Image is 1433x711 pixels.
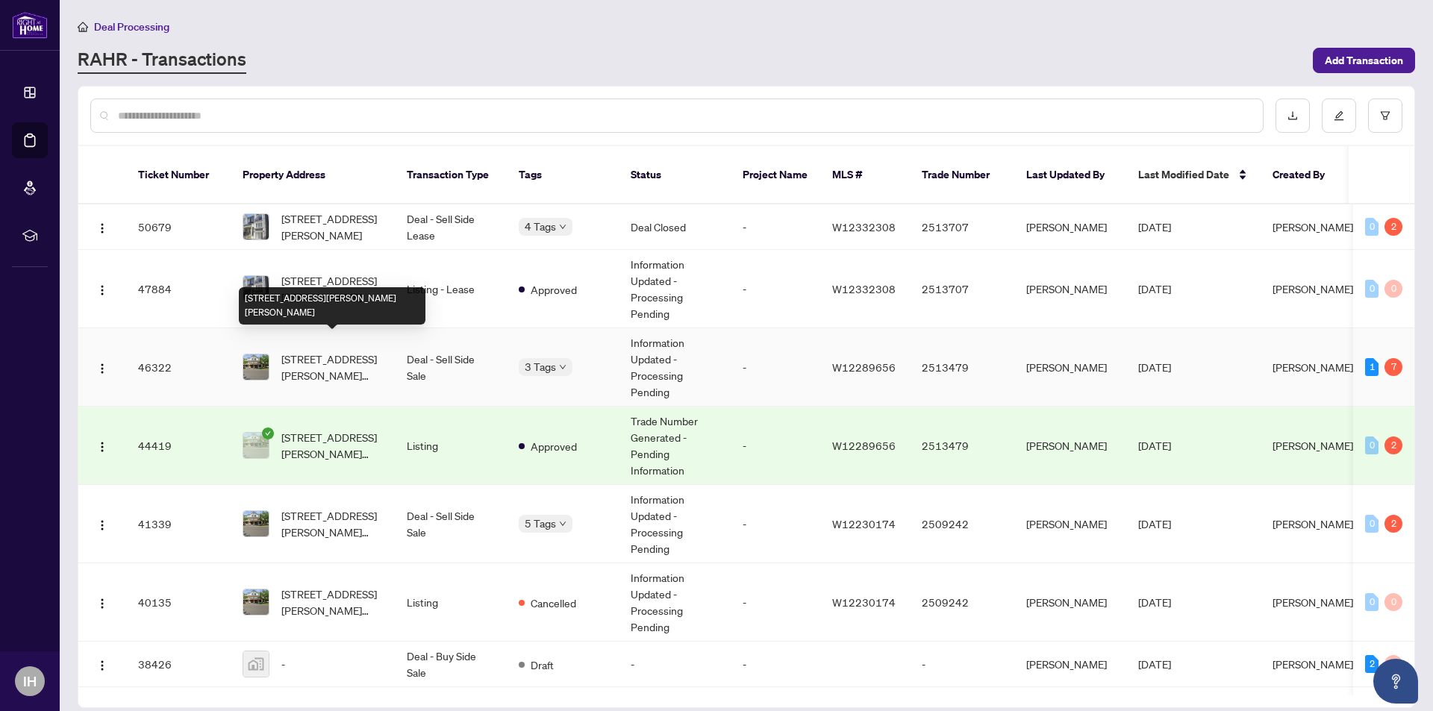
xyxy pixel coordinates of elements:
[395,250,507,328] td: Listing - Lease
[96,284,108,296] img: Logo
[507,146,619,204] th: Tags
[731,642,820,687] td: -
[1365,515,1379,533] div: 0
[90,512,114,536] button: Logo
[1334,110,1344,121] span: edit
[731,250,820,328] td: -
[832,360,896,374] span: W12289656
[1138,166,1229,183] span: Last Modified Date
[832,220,896,234] span: W12332308
[23,671,37,692] span: IH
[281,210,383,243] span: [STREET_ADDRESS][PERSON_NAME]
[525,358,556,375] span: 3 Tags
[731,204,820,250] td: -
[78,22,88,32] span: home
[910,407,1014,485] td: 2513479
[239,287,425,325] div: [STREET_ADDRESS][PERSON_NAME][PERSON_NAME]
[1373,659,1418,704] button: Open asap
[1126,146,1261,204] th: Last Modified Date
[96,660,108,671] img: Logo
[1273,595,1353,609] span: [PERSON_NAME]
[90,652,114,676] button: Logo
[525,515,556,532] span: 5 Tags
[1014,563,1126,642] td: [PERSON_NAME]
[243,433,269,458] img: thumbnail-img
[126,485,231,563] td: 41339
[126,328,231,407] td: 46322
[94,20,169,34] span: Deal Processing
[1138,595,1171,609] span: [DATE]
[1365,218,1379,236] div: 0
[1014,407,1126,485] td: [PERSON_NAME]
[910,250,1014,328] td: 2513707
[1384,218,1402,236] div: 2
[243,651,269,677] img: thumbnail-img
[281,429,383,462] span: [STREET_ADDRESS][PERSON_NAME][PERSON_NAME]
[619,563,731,642] td: Information Updated - Processing Pending
[90,433,114,457] button: Logo
[1138,282,1171,295] span: [DATE]
[1368,98,1402,133] button: filter
[1365,593,1379,611] div: 0
[1384,593,1402,611] div: 0
[1138,657,1171,671] span: [DATE]
[395,642,507,687] td: Deal - Buy Side Sale
[731,328,820,407] td: -
[395,563,507,642] td: Listing
[1313,48,1415,73] button: Add Transaction
[910,642,1014,687] td: -
[531,281,577,298] span: Approved
[1261,146,1350,204] th: Created By
[96,363,108,375] img: Logo
[96,222,108,234] img: Logo
[1325,48,1403,72] span: Add Transaction
[90,277,114,301] button: Logo
[96,441,108,453] img: Logo
[243,511,269,536] img: thumbnail-img
[1322,98,1356,133] button: edit
[395,146,507,204] th: Transaction Type
[281,507,383,540] span: [STREET_ADDRESS][PERSON_NAME][PERSON_NAME]
[1384,436,1402,454] div: 2
[126,204,231,250] td: 50679
[832,282,896,295] span: W12332308
[1138,517,1171,530] span: [DATE]
[832,595,896,609] span: W12230174
[231,146,395,204] th: Property Address
[531,595,576,611] span: Cancelled
[12,11,48,39] img: logo
[1273,282,1353,295] span: [PERSON_NAME]
[78,47,246,74] a: RAHR - Transactions
[126,250,231,328] td: 47884
[832,439,896,452] span: W12289656
[281,351,383,383] span: [STREET_ADDRESS][PERSON_NAME][PERSON_NAME]
[1365,655,1379,673] div: 2
[731,485,820,563] td: -
[395,204,507,250] td: Deal - Sell Side Lease
[281,272,383,305] span: [STREET_ADDRESS][PERSON_NAME]
[126,146,231,204] th: Ticket Number
[395,328,507,407] td: Deal - Sell Side Sale
[243,214,269,239] img: thumbnail-img
[1287,110,1298,121] span: download
[1276,98,1310,133] button: download
[1014,250,1126,328] td: [PERSON_NAME]
[910,485,1014,563] td: 2509242
[559,223,566,231] span: down
[531,438,577,454] span: Approved
[1273,657,1353,671] span: [PERSON_NAME]
[281,656,285,672] span: -
[1138,220,1171,234] span: [DATE]
[90,590,114,614] button: Logo
[619,407,731,485] td: Trade Number Generated - Pending Information
[243,276,269,301] img: thumbnail-img
[281,586,383,618] span: [STREET_ADDRESS][PERSON_NAME][PERSON_NAME]
[243,589,269,615] img: thumbnail-img
[1380,110,1390,121] span: filter
[619,642,731,687] td: -
[126,407,231,485] td: 44419
[243,354,269,380] img: thumbnail-img
[1014,204,1126,250] td: [PERSON_NAME]
[395,485,507,563] td: Deal - Sell Side Sale
[1384,655,1402,673] div: 0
